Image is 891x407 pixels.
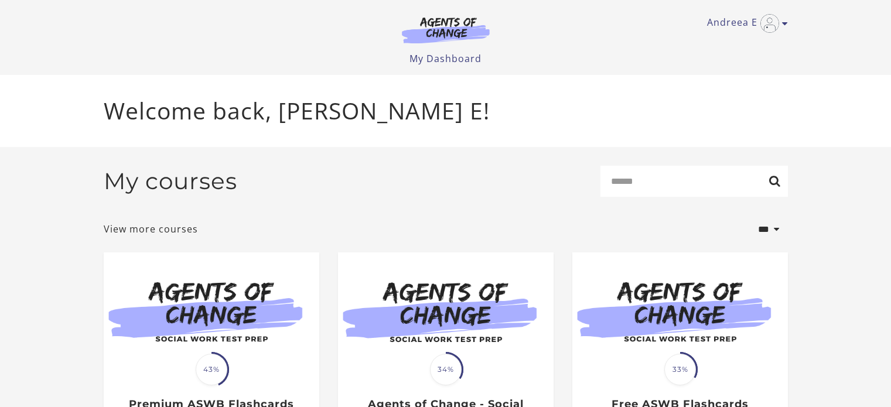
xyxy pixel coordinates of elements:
[104,167,237,195] h2: My courses
[430,354,462,385] span: 34%
[104,222,198,236] a: View more courses
[707,14,782,33] a: Toggle menu
[104,94,788,128] p: Welcome back, [PERSON_NAME] E!
[664,354,696,385] span: 33%
[196,354,227,385] span: 43%
[409,52,482,65] a: My Dashboard
[390,16,502,43] img: Agents of Change Logo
